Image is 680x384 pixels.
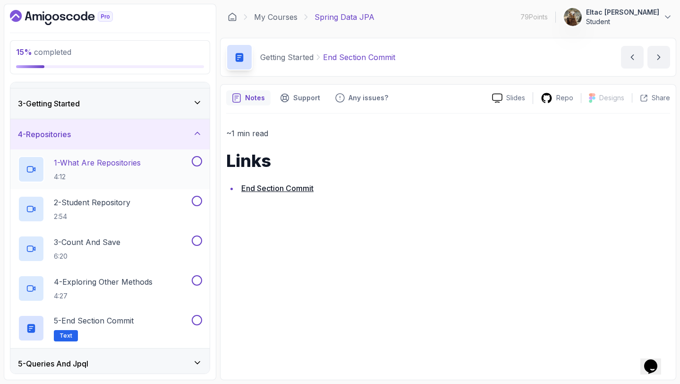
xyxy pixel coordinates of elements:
button: Feedback button [330,90,394,105]
p: Any issues? [348,93,388,103]
p: 1 - What Are Repositories [54,157,141,168]
p: Spring Data JPA [314,11,374,23]
a: Dashboard [10,10,135,25]
img: user profile image [564,8,582,26]
p: 2:54 [54,212,130,221]
a: My Courses [254,11,297,23]
p: Slides [506,93,525,103]
button: next content [647,46,670,69]
h3: 5 - Queries And Jpql [18,358,88,369]
button: 4-Exploring Other Methods4:27 [18,275,202,302]
button: notes button [226,90,271,105]
span: Text [59,332,72,340]
button: 2-Student Repository2:54 [18,196,202,222]
h1: Links [226,151,670,170]
p: 4 - Exploring Other Methods [54,276,153,288]
a: Dashboard [228,12,237,22]
iframe: chat widget [640,346,671,375]
p: 2 - Student Repository [54,197,130,208]
p: 4:12 [54,172,141,182]
a: End Section Commit [241,183,314,193]
p: End Section Commit [323,52,395,63]
p: 79 Points [520,12,548,22]
p: ~1 min read [226,127,670,140]
h3: 4 - Repositories [18,129,71,140]
button: 5-Queries And Jpql [10,349,210,379]
p: 6:20 [54,252,120,261]
button: 4-Repositories [10,119,210,149]
span: 15 % [16,47,32,57]
button: previous content [621,46,644,69]
h3: 3 - Getting Started [18,98,80,109]
button: 3-Count And Save6:20 [18,236,202,262]
a: Repo [533,92,581,104]
button: 5-End Section CommitText [18,315,202,341]
button: user profile imageEltac [PERSON_NAME]Student [563,8,672,26]
p: Notes [245,93,265,103]
button: Support button [274,90,326,105]
button: Share [632,93,670,103]
button: 1-What Are Repositories4:12 [18,156,202,183]
p: Share [652,93,670,103]
p: Repo [556,93,573,103]
p: Eltac [PERSON_NAME] [586,8,659,17]
a: Slides [484,93,533,103]
span: completed [16,47,71,57]
button: 3-Getting Started [10,88,210,119]
p: 5 - End Section Commit [54,315,134,326]
p: Designs [599,93,624,103]
p: Student [586,17,659,26]
p: Support [293,93,320,103]
p: 3 - Count And Save [54,236,120,248]
p: 4:27 [54,291,153,301]
p: Getting Started [260,52,314,63]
